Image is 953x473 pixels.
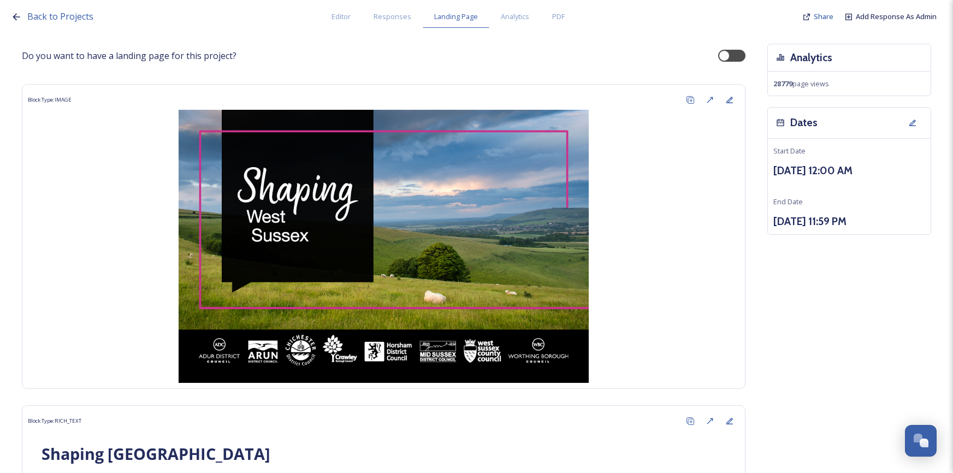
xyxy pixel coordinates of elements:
[501,11,529,22] span: Analytics
[27,10,93,22] span: Back to Projects
[790,50,832,66] h3: Analytics
[905,425,937,457] button: Open Chat
[856,11,937,21] span: Add Response As Admin
[22,49,236,62] span: Do you want to have a landing page for this project?
[374,11,411,22] span: Responses
[27,10,93,23] a: Back to Projects
[773,146,806,156] span: Start Date
[773,79,792,88] strong: 28779
[552,11,565,22] span: PDF
[773,79,829,88] span: page views
[856,11,937,22] a: Add Response As Admin
[434,11,478,22] span: Landing Page
[332,11,351,22] span: Editor
[773,163,925,179] h3: [DATE] 12:00 AM
[773,197,803,206] span: End Date
[773,214,925,229] h3: [DATE] 11:59 PM
[42,443,270,464] strong: Shaping [GEOGRAPHIC_DATA]
[814,11,833,21] span: Share
[28,96,72,104] span: Block Type: IMAGE
[790,115,818,131] h3: Dates
[28,417,81,425] span: Block Type: RICH_TEXT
